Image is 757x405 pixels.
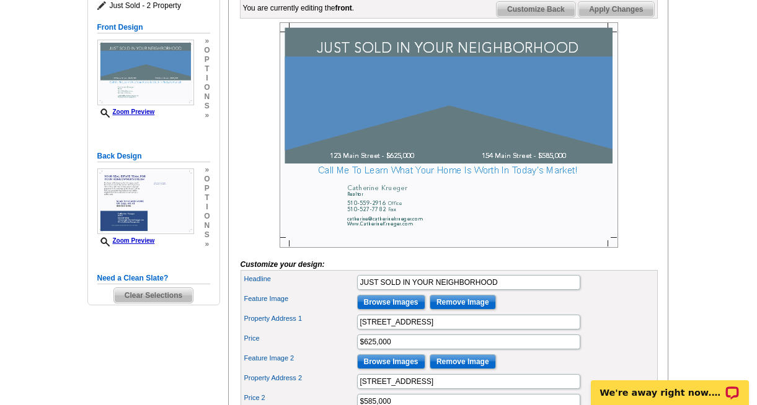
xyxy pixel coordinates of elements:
[204,221,210,230] span: n
[204,102,210,111] span: s
[204,175,210,184] span: o
[204,46,210,55] span: o
[244,313,356,324] label: Property Address 1
[204,165,210,175] span: »
[244,294,356,304] label: Feature Image
[204,55,210,64] span: p
[243,2,355,14] div: You are currently editing the .
[97,150,210,162] h5: Back Design
[204,202,210,212] span: i
[204,111,210,120] span: »
[97,40,194,105] img: Z18893717_00001_1.jpg
[204,240,210,249] span: »
[97,237,155,244] a: Zoom Preview
[204,92,210,102] span: n
[204,83,210,92] span: o
[204,64,210,74] span: t
[204,193,210,202] span: t
[583,366,757,405] iframe: LiveChat chat widget
[241,260,325,269] i: Customize your design:
[97,108,155,115] a: Zoom Preview
[497,2,575,17] span: Customize Back
[244,393,356,403] label: Price 2
[430,295,496,310] input: Remove Image
[430,354,496,369] input: Remove Image
[204,212,210,221] span: o
[357,354,425,369] input: Browse Images
[204,230,210,240] span: s
[280,22,618,248] img: Z18893717_00001_1.jpg
[204,184,210,193] span: p
[204,74,210,83] span: i
[244,274,356,284] label: Headline
[357,295,425,310] input: Browse Images
[335,4,352,12] b: front
[244,353,356,364] label: Feature Image 2
[578,2,653,17] span: Apply Changes
[97,22,210,33] h5: Front Design
[204,37,210,46] span: »
[244,333,356,344] label: Price
[114,288,193,303] span: Clear Selections
[244,373,356,383] label: Property Address 2
[97,168,194,234] img: Z18893717_00001_2.jpg
[97,272,210,284] h5: Need a Clean Slate?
